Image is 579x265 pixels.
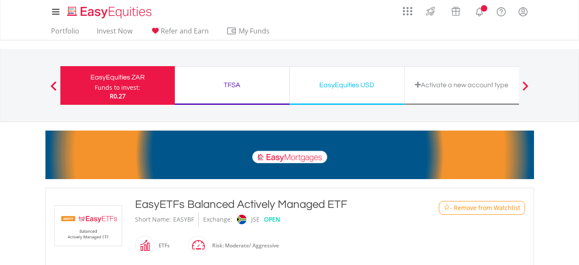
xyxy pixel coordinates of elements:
[450,204,520,212] span: - Remove from Watchlist
[161,26,209,36] span: Refer and Earn
[180,79,284,91] div: TFSA
[48,27,83,40] a: Portfolio
[237,215,246,224] img: jse.png
[251,212,260,227] div: JSE
[468,2,490,19] a: Notifications
[203,212,232,227] div: Exchange:
[154,235,170,256] div: ETFs
[295,79,399,91] div: EasyEquities USD
[439,201,525,215] button: Watchlist - Remove from Watchlist
[264,212,280,227] div: OPEN
[147,27,212,40] a: Refer and Earn
[397,2,418,16] a: AppsGrid
[444,204,450,211] img: Watchlist
[66,5,155,19] img: EasyEquities_Logo.png
[403,6,412,16] img: grid-menu-icon.svg
[410,79,514,91] div: Activate a new account type
[512,2,534,21] a: My Profile
[110,92,126,100] span: R0.27
[208,235,279,256] div: Risk: Moderate/ Aggressive
[66,71,170,83] div: EasyEquities ZAR
[490,2,512,19] a: FAQ's and Support
[173,212,194,227] div: EASYBF
[56,206,120,246] img: EQU.ZA.EASYBF.png
[95,83,140,92] div: Funds to invest:
[443,2,468,18] a: Vouchers
[423,4,438,18] img: thrive-v2.svg
[135,212,171,227] div: Short Name:
[226,25,282,37] span: My Funds
[64,2,155,19] a: Home page
[449,4,463,18] img: vouchers-v2.svg
[93,27,136,40] a: Invest Now
[135,197,404,212] div: EasyETFs Balanced Actively Managed ETF
[45,131,534,179] img: EasyMortage Promotion Banner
